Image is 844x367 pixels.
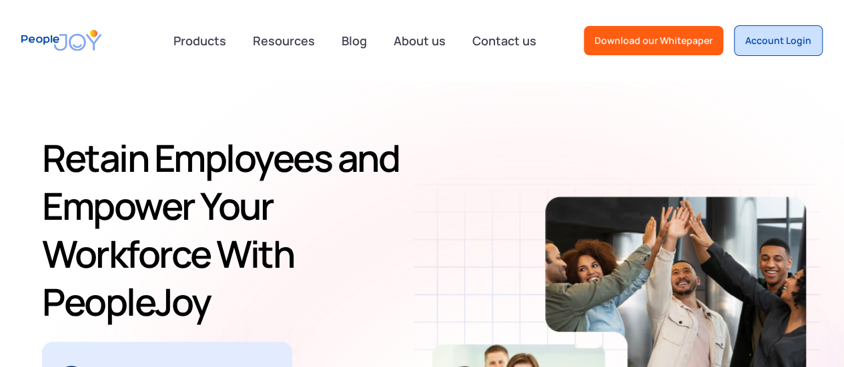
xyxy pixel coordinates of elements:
[734,25,823,56] a: Account Login
[334,26,375,55] a: Blog
[165,27,234,54] div: Products
[584,26,723,55] a: Download our Whitepaper
[245,26,323,55] a: Resources
[594,34,713,47] div: Download our Whitepaper
[386,26,454,55] a: About us
[42,134,432,326] h1: Retain Employees and Empower Your Workforce With PeopleJoy
[745,34,811,47] div: Account Login
[21,21,101,59] a: home
[464,26,544,55] a: Contact us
